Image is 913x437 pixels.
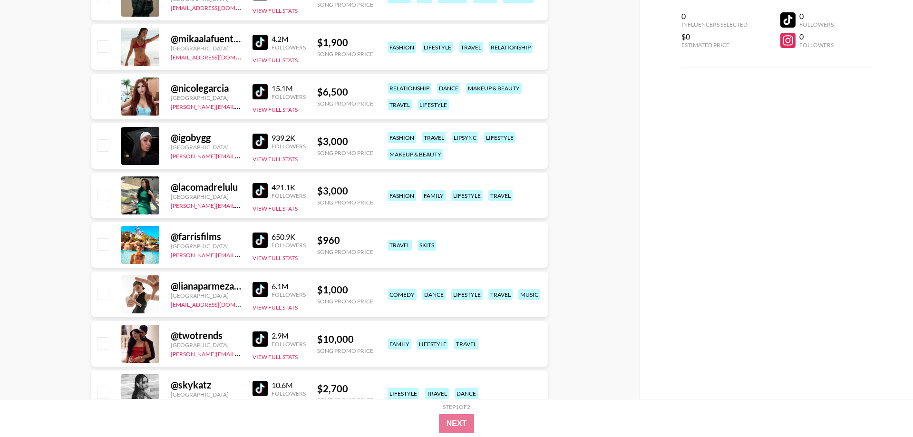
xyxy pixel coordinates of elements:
[171,132,241,144] div: @ igobygg
[272,34,306,44] div: 4.2M
[171,299,266,308] a: [EMAIL_ADDRESS][DOMAIN_NAME]
[317,284,373,296] div: $ 1,000
[439,414,475,433] button: Next
[317,347,373,354] div: Song Promo Price
[317,100,373,107] div: Song Promo Price
[253,134,268,149] img: TikTok
[272,390,306,397] div: Followers
[451,289,483,300] div: lifestyle
[272,93,306,100] div: Followers
[681,41,748,49] div: Estimated Price
[272,143,306,150] div: Followers
[388,339,411,350] div: family
[253,106,298,113] button: View Full Stats
[272,242,306,249] div: Followers
[253,35,268,50] img: TikTok
[253,254,298,262] button: View Full Stats
[171,144,241,151] div: [GEOGRAPHIC_DATA]
[253,155,298,163] button: View Full Stats
[171,33,241,45] div: @ mikaalafuente_
[171,151,311,160] a: [PERSON_NAME][EMAIL_ADDRESS][DOMAIN_NAME]
[171,52,266,61] a: [EMAIL_ADDRESS][DOMAIN_NAME]
[388,240,412,251] div: travel
[171,45,241,52] div: [GEOGRAPHIC_DATA]
[171,94,241,101] div: [GEOGRAPHIC_DATA]
[253,183,268,198] img: TikTok
[799,21,834,28] div: Followers
[317,298,373,305] div: Song Promo Price
[253,7,298,14] button: View Full Stats
[171,349,311,358] a: [PERSON_NAME][EMAIL_ADDRESS][DOMAIN_NAME]
[437,83,460,94] div: dance
[488,289,513,300] div: travel
[317,199,373,206] div: Song Promo Price
[317,37,373,49] div: $ 1,900
[388,42,416,53] div: fashion
[253,84,268,99] img: TikTok
[454,339,478,350] div: travel
[388,388,419,399] div: lifestyle
[171,101,311,110] a: [PERSON_NAME][EMAIL_ADDRESS][DOMAIN_NAME]
[317,50,373,58] div: Song Promo Price
[171,181,241,193] div: @ lacomadrelulu
[681,11,748,21] div: 0
[317,234,373,246] div: $ 960
[253,205,298,212] button: View Full Stats
[171,200,311,209] a: [PERSON_NAME][EMAIL_ADDRESS][DOMAIN_NAME]
[388,149,443,160] div: makeup & beauty
[171,243,241,250] div: [GEOGRAPHIC_DATA]
[317,383,373,395] div: $ 2,700
[417,339,448,350] div: lifestyle
[422,190,446,201] div: family
[317,333,373,345] div: $ 10,000
[272,291,306,298] div: Followers
[425,388,449,399] div: travel
[253,57,298,64] button: View Full Stats
[171,330,241,341] div: @ twotrends
[488,190,513,201] div: travel
[865,389,902,426] iframe: Drift Widget Chat Controller
[272,133,306,143] div: 939.2K
[388,83,431,94] div: relationship
[171,82,241,94] div: @ nicolegarcia
[443,403,470,410] div: Step 1 of 2
[253,304,298,311] button: View Full Stats
[272,192,306,199] div: Followers
[171,280,241,292] div: @ lianaparmezana
[272,282,306,291] div: 6.1M
[799,41,834,49] div: Followers
[171,341,241,349] div: [GEOGRAPHIC_DATA]
[455,388,478,399] div: dance
[317,149,373,156] div: Song Promo Price
[253,331,268,347] img: TikTok
[388,132,416,143] div: fashion
[317,136,373,147] div: $ 3,000
[489,42,533,53] div: relationship
[422,42,453,53] div: lifestyle
[451,190,483,201] div: lifestyle
[459,42,483,53] div: travel
[317,86,373,98] div: $ 6,500
[253,282,268,297] img: TikTok
[272,331,306,340] div: 2.9M
[253,233,268,248] img: TikTok
[388,190,416,201] div: fashion
[422,132,446,143] div: travel
[681,21,748,28] div: Influencers Selected
[466,83,522,94] div: makeup & beauty
[171,193,241,200] div: [GEOGRAPHIC_DATA]
[388,99,412,110] div: travel
[171,2,266,11] a: [EMAIL_ADDRESS][DOMAIN_NAME]
[253,353,298,360] button: View Full Stats
[418,240,436,251] div: skits
[272,340,306,348] div: Followers
[171,391,241,398] div: [GEOGRAPHIC_DATA]
[272,232,306,242] div: 650.9K
[799,32,834,41] div: 0
[799,11,834,21] div: 0
[171,379,241,391] div: @ skykatz
[253,381,268,396] img: TikTok
[272,380,306,390] div: 10.6M
[171,231,241,243] div: @ farrisfilms
[518,289,540,300] div: music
